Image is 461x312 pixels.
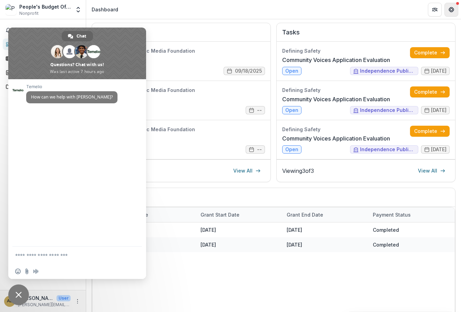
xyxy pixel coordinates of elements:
span: Audio message [33,269,39,274]
a: View All [414,165,450,176]
div: Grant end date [283,207,369,222]
a: Tasks [3,53,83,64]
div: Close chat [8,284,29,305]
div: Payment date [110,207,196,222]
button: Get Help [444,3,458,17]
a: Documents [3,81,83,92]
h2: Grant Payments [98,194,450,207]
nav: breadcrumb [89,4,121,14]
button: Open entity switcher [73,3,83,17]
p: User [57,295,71,301]
a: Community Voices Application Evaluation [282,134,390,143]
a: Proposals [3,67,83,78]
a: View All [229,165,265,176]
p: Viewing 3 of 3 [282,167,314,175]
div: [DATE] [110,237,196,252]
div: Aaron Brokenbough [7,299,13,303]
a: Dashboard [3,39,83,50]
h2: Tasks [282,29,450,42]
textarea: Compose your message... [15,252,124,259]
button: More [73,297,82,305]
div: Payment status [369,207,455,222]
a: Community Voices Application Evaluation [282,95,390,103]
div: [DATE] [196,237,283,252]
div: Grant start date [196,207,283,222]
span: Send a file [24,269,30,274]
a: Complete [410,86,450,97]
button: Partners [428,3,442,17]
div: Chat [62,31,93,41]
span: Nonprofit [19,10,39,17]
a: Community Voices Application Evaluation [282,56,390,64]
button: Notifications [3,25,83,36]
div: [DATE] [110,222,196,237]
div: Payment status [369,211,415,218]
div: Dashboard [92,6,118,13]
div: People's Budget Office [19,3,71,10]
div: Completed [369,222,455,237]
h2: Proposals [98,29,265,42]
div: [DATE] [283,222,369,237]
p: [PERSON_NAME] [18,294,54,302]
span: How can we help with [PERSON_NAME]? [31,94,113,100]
p: [PERSON_NAME][EMAIL_ADDRESS][DOMAIN_NAME] [18,302,71,308]
div: [DATE] [283,237,369,252]
span: Insert an emoji [15,269,21,274]
a: Complete [410,47,450,58]
a: Complete [410,126,450,137]
img: People's Budget Office [6,4,17,15]
div: [DATE] [196,222,283,237]
span: Chat [76,31,86,41]
div: Grant start date [196,211,244,218]
div: Grant end date [283,211,327,218]
span: Temelio [26,84,117,89]
div: Completed [369,237,455,252]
